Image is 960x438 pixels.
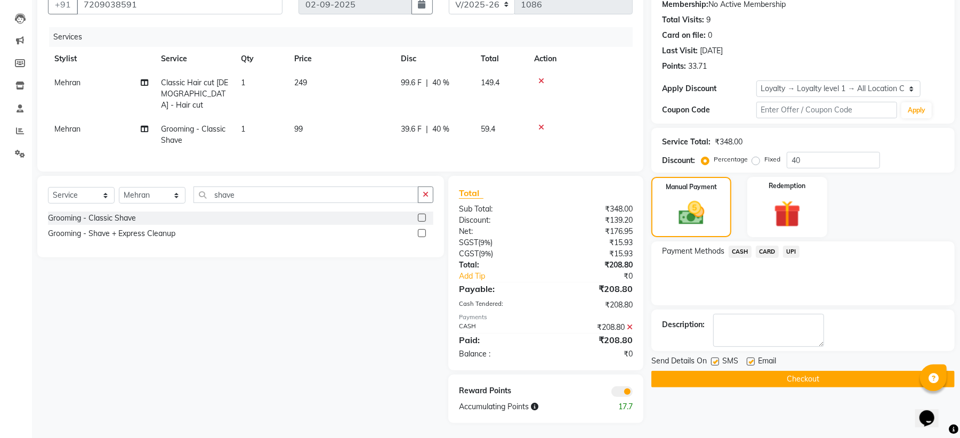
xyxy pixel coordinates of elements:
[764,155,780,164] label: Fixed
[401,77,422,88] span: 99.6 F
[48,47,155,71] th: Stylist
[901,102,932,118] button: Apply
[546,299,641,311] div: ₹208.80
[662,14,704,26] div: Total Visits:
[432,77,449,88] span: 40 %
[662,246,724,257] span: Payment Methods
[451,237,546,248] div: ( )
[662,104,756,116] div: Coupon Code
[294,124,303,134] span: 99
[662,83,756,94] div: Apply Discount
[241,124,245,134] span: 1
[451,299,546,311] div: Cash Tendered:
[54,78,80,87] span: Mehran
[294,78,307,87] span: 249
[662,30,706,41] div: Card on file:
[459,188,483,199] span: Total
[758,355,776,369] span: Email
[426,77,428,88] span: |
[769,181,805,191] label: Redemption
[714,155,748,164] label: Percentage
[451,401,593,412] div: Accumulating Points
[715,136,743,148] div: ₹348.00
[48,228,175,239] div: Grooming - Shave + Express Cleanup
[662,136,711,148] div: Service Total:
[528,47,633,71] th: Action
[562,271,641,282] div: ₹0
[288,47,394,71] th: Price
[451,215,546,226] div: Discount:
[480,238,490,247] span: 9%
[915,395,949,427] iframe: chat widget
[756,102,897,118] input: Enter Offer / Coupon Code
[546,204,641,215] div: ₹348.00
[451,385,546,397] div: Reward Points
[756,246,779,258] span: CARD
[451,226,546,237] div: Net:
[394,47,474,71] th: Disc
[662,61,686,72] div: Points:
[481,249,491,258] span: 9%
[49,27,641,47] div: Services
[481,78,499,87] span: 149.4
[451,259,546,271] div: Total:
[451,248,546,259] div: ( )
[459,249,479,258] span: CGST
[783,246,800,258] span: UPI
[193,186,418,203] input: Search or Scan
[546,348,641,360] div: ₹0
[651,371,955,387] button: Checkout
[688,61,707,72] div: 33.71
[593,401,641,412] div: 17.7
[546,226,641,237] div: ₹176.95
[481,124,495,134] span: 59.4
[155,47,235,71] th: Service
[546,215,641,226] div: ₹139.20
[432,124,449,135] span: 40 %
[722,355,738,369] span: SMS
[459,238,478,247] span: SGST
[765,197,809,231] img: _gift.svg
[671,198,713,228] img: _cash.svg
[729,246,752,258] span: CASH
[706,14,711,26] div: 9
[161,78,228,110] span: Classic Hair cut [DEMOGRAPHIC_DATA] - Hair cut
[451,282,546,295] div: Payable:
[426,124,428,135] span: |
[651,355,707,369] span: Send Details On
[161,124,225,145] span: Grooming - Classic Shave
[662,319,705,330] div: Description:
[451,204,546,215] div: Sub Total:
[546,322,641,333] div: ₹208.80
[708,30,712,41] div: 0
[451,348,546,360] div: Balance :
[474,47,528,71] th: Total
[546,259,641,271] div: ₹208.80
[546,248,641,259] div: ₹15.93
[451,334,546,346] div: Paid:
[662,155,695,166] div: Discount:
[401,124,422,135] span: 39.6 F
[546,237,641,248] div: ₹15.93
[459,313,633,322] div: Payments
[235,47,288,71] th: Qty
[546,334,641,346] div: ₹208.80
[662,45,698,56] div: Last Visit:
[700,45,723,56] div: [DATE]
[546,282,641,295] div: ₹208.80
[451,271,562,282] a: Add Tip
[241,78,245,87] span: 1
[54,124,80,134] span: Mehran
[451,322,546,333] div: CASH
[666,182,717,192] label: Manual Payment
[48,213,136,224] div: Grooming - Classic Shave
